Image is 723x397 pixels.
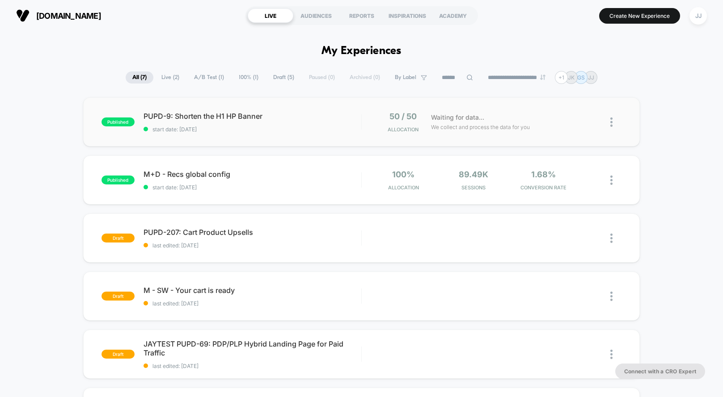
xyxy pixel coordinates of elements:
div: + 1 [555,71,568,84]
span: M+D - Recs global config [144,170,361,179]
span: PUPD-9: Shorten the H1 HP Banner [144,112,361,121]
span: [DOMAIN_NAME] [36,11,101,21]
span: Allocation [388,126,419,133]
div: ACADEMY [430,8,476,23]
span: Allocation [388,184,419,191]
p: JJ [588,74,594,81]
span: draft [101,234,135,242]
div: JJ [689,7,707,25]
span: 100% [392,170,414,179]
span: A/B Test ( 1 ) [187,71,231,84]
h1: My Experiences [321,45,402,58]
span: 1.68% [531,170,556,179]
span: start date: [DATE] [144,184,361,191]
div: INSPIRATIONS [385,8,430,23]
span: By Label [395,74,416,81]
span: All ( 7 ) [126,71,153,84]
span: M - SW - Your cart is ready [144,286,361,295]
img: close [610,234,613,243]
button: [DOMAIN_NAME] [13,8,104,23]
img: close [610,350,613,359]
div: REPORTS [339,8,385,23]
span: 50 / 50 [389,112,417,121]
span: JAYTEST PUPD-69: PDP/PLP Hybrid Landing Page for Paid Traffic [144,339,361,357]
p: JK [568,74,575,81]
span: published [101,117,135,126]
span: 100% ( 1 ) [232,71,265,84]
button: Create New Experience [599,8,680,24]
button: JJ [687,7,710,25]
span: Draft ( 5 ) [266,71,301,84]
img: close [610,292,613,301]
p: GS [577,74,585,81]
div: AUDIENCES [293,8,339,23]
span: Live ( 2 ) [155,71,186,84]
span: last edited: [DATE] [144,363,361,369]
img: close [610,117,613,127]
span: CONVERSION RATE [511,184,576,191]
span: 89.49k [459,170,488,179]
span: Sessions [441,184,506,191]
span: last edited: [DATE] [144,300,361,307]
button: Connect with a CRO Expert [615,364,705,379]
div: LIVE [248,8,293,23]
img: Visually logo [16,9,30,22]
span: PUPD-207: Cart Product Upsells [144,228,361,237]
span: draft [101,350,135,359]
img: close [610,176,613,185]
span: We collect and process the data for you [431,123,530,131]
img: end [540,75,545,80]
span: Waiting for data... [431,113,484,122]
span: draft [101,292,135,301]
span: last edited: [DATE] [144,242,361,249]
span: published [101,176,135,184]
span: start date: [DATE] [144,126,361,133]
